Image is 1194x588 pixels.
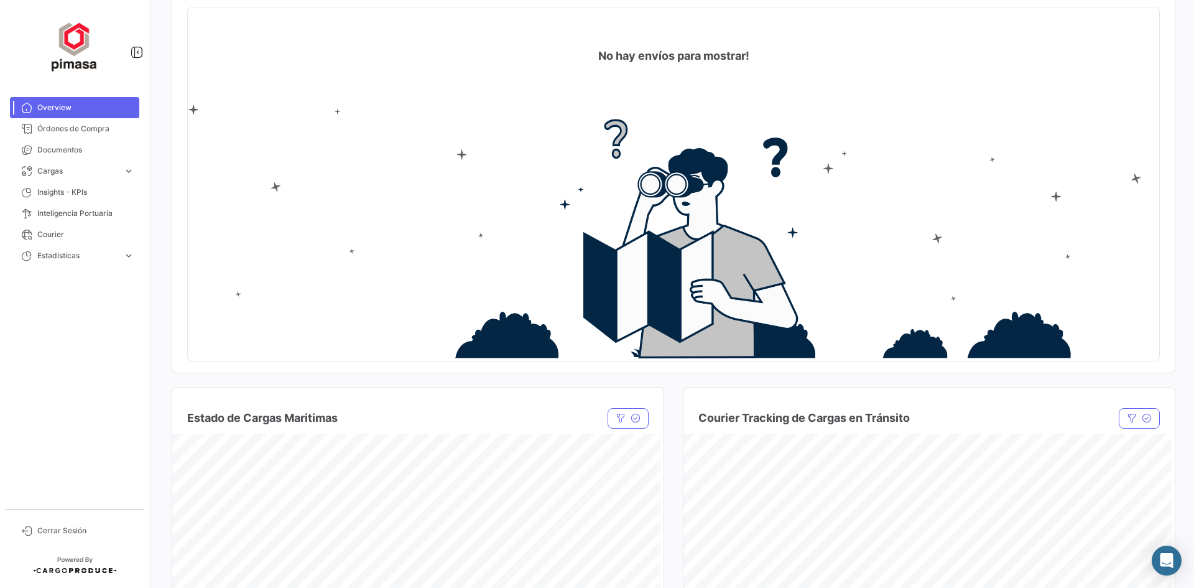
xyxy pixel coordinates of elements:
[123,250,134,261] span: expand_more
[37,208,134,219] span: Inteligencia Portuaria
[37,187,134,198] span: Insights - KPIs
[44,15,106,77] img: ff117959-d04a-4809-8d46-49844dc85631.png
[37,123,134,134] span: Órdenes de Compra
[10,118,139,139] a: Órdenes de Compra
[1152,546,1182,576] div: Abrir Intercom Messenger
[10,97,139,118] a: Overview
[10,224,139,245] a: Courier
[37,250,118,261] span: Estadísticas
[37,144,134,156] span: Documentos
[37,102,134,113] span: Overview
[37,166,118,177] span: Cargas
[10,203,139,224] a: Inteligencia Portuaria
[10,182,139,203] a: Insights - KPIs
[187,409,338,427] h4: Estado de Cargas Maritimas
[188,105,1159,359] img: no-info.png
[37,229,134,240] span: Courier
[123,166,134,177] span: expand_more
[698,409,910,427] h4: Courier Tracking de Cargas en Tránsito
[37,525,134,536] span: Cerrar Sesión
[598,47,749,65] h4: No hay envíos para mostrar!
[10,139,139,161] a: Documentos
